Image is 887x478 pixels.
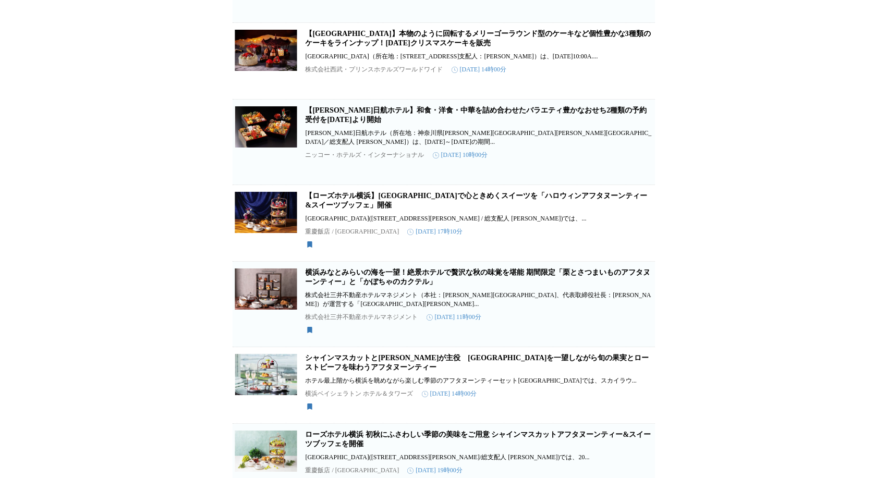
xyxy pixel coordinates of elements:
[306,354,649,371] a: シャインマスカットと[PERSON_NAME]が主役 [GEOGRAPHIC_DATA]を一望しながら旬の果実とローストビーフを味わうアフタヌーンティー
[306,326,314,334] svg: 保存済み
[306,313,418,322] p: 株式会社三井不動産ホテルマネジメント
[306,240,314,249] svg: 保存済み
[306,106,647,124] a: 【[PERSON_NAME]日航ホテル】和食・洋食・中華を詰め合わせたバラエティ豊かなおせち2種類の予約受付を[DATE]より開始
[427,313,481,322] time: [DATE] 11時00分
[306,291,653,309] p: 株式会社三井不動産ホテルマネジメント（本社：[PERSON_NAME][GEOGRAPHIC_DATA]、代表取締役社長：[PERSON_NAME]）が運営する「[GEOGRAPHIC_DATA...
[235,191,297,233] img: 【ローズホテル横浜】ミステリアスで心ときめくスイーツを「ハロウィンアフタヌーンティー&スイーツブッフェ」開催
[306,65,443,74] p: 株式会社西武・プリンスホテルズワールドワイド
[235,106,297,148] img: 【川崎日航ホテル】和食・洋食・中華を詰め合わせたバラエティ豊かなおせち2種類の予約受付を9月6日（土）より開始
[306,52,653,61] p: [GEOGRAPHIC_DATA]（所在地：[STREET_ADDRESS]支配人：[PERSON_NAME]）は、[DATE]10:00A....
[407,227,463,236] time: [DATE] 17時10分
[306,453,653,462] p: [GEOGRAPHIC_DATA]([STREET_ADDRESS][PERSON_NAME]/総支配人 [PERSON_NAME])では、20...
[306,151,424,160] p: ニッコー・ホテルズ・インターナショナル
[433,151,488,160] time: [DATE] 10時00分
[235,430,297,472] img: ローズホテル横浜 初秋にふさわしい季節の美味をご用意 シャインマスカットアフタヌーンティー&スイーツブッフェを開催
[306,214,653,223] p: [GEOGRAPHIC_DATA]([STREET_ADDRESS][PERSON_NAME] / 総支配人 [PERSON_NAME])では、...
[306,129,653,146] p: [PERSON_NAME]日航ホテル（所在地：神奈川県[PERSON_NAME][GEOGRAPHIC_DATA][PERSON_NAME][GEOGRAPHIC_DATA]／総支配人 [PER...
[306,30,651,47] a: 【[GEOGRAPHIC_DATA]】本物のように回転するメリーゴーラウンド型のケーキなど個性豊かな3種類のケーキをラインナップ！[DATE]クリスマスケーキを販売
[452,65,507,74] time: [DATE] 14時00分
[306,376,653,385] p: ホテル最上階から横浜を眺めながら楽しむ季節のアフタヌーンティーセット[GEOGRAPHIC_DATA]では、スカイラウ...
[407,466,463,475] time: [DATE] 19時00分
[306,431,651,448] a: ローズホテル横浜 初秋にふさわしい季節の美味をご用意 シャインマスカットアフタヌーンティー&スイーツブッフェを開催
[306,402,314,411] svg: 保存済み
[306,268,651,286] a: 横浜みなとみらいの海を一望！絶景ホテルで贅沢な秋の味覚を堪能 期間限定「栗とさつまいものアフタヌーンティー」と「かぼちゃのカクテル」
[235,353,297,395] img: シャインマスカットとピオーネが主役 横浜港を一望しながら旬の果実とローストビーフを味わうアフタヌーンティー
[235,268,297,310] img: 横浜みなとみらいの海を一望！絶景ホテルで贅沢な秋の味覚を堪能 期間限定「栗とさつまいものアフタヌーンティー」と「かぼちゃのカクテル」
[422,389,477,398] time: [DATE] 14時00分
[306,466,399,475] p: 重慶飯店 / [GEOGRAPHIC_DATA]
[306,389,414,398] p: 横浜ベイシェラトン ホテル＆タワーズ
[235,29,297,71] img: 【新横浜プリンスホテル】本物のように回転するメリーゴーラウンド型のケーキなど個性豊かな3種類のケーキをラインナップ！2025年クリスマスケーキを販売
[306,227,399,236] p: 重慶飯店 / [GEOGRAPHIC_DATA]
[306,192,647,209] a: 【ローズホテル横浜】[GEOGRAPHIC_DATA]で心ときめくスイーツを「ハロウィンアフタヌーンティー&スイーツブッフェ」開催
